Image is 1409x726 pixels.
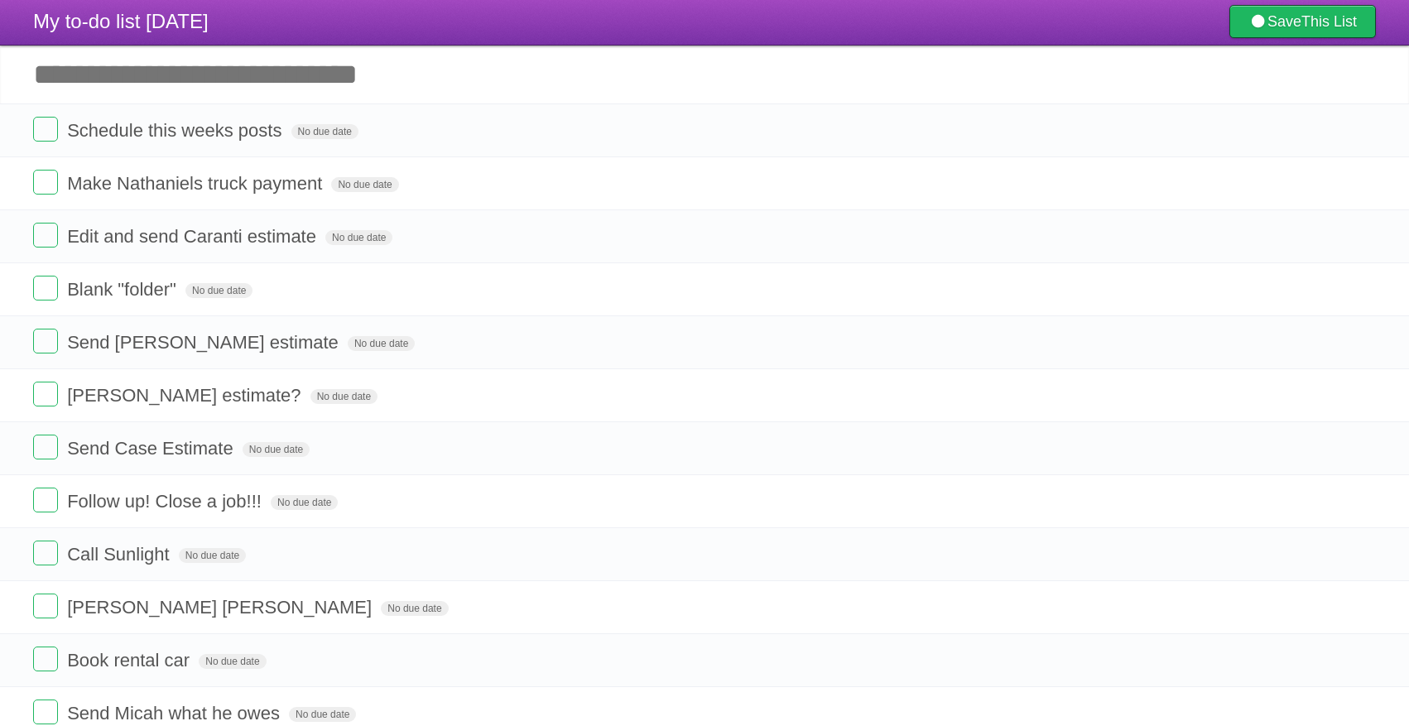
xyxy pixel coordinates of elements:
[291,124,358,139] span: No due date
[67,279,180,300] span: Blank "folder"
[67,173,326,194] span: Make Nathaniels truck payment
[33,594,58,618] label: Done
[67,544,174,565] span: Call Sunlight
[33,223,58,248] label: Done
[199,654,266,669] span: No due date
[348,336,415,351] span: No due date
[33,700,58,724] label: Done
[271,495,338,510] span: No due date
[325,230,392,245] span: No due date
[33,382,58,406] label: Done
[33,541,58,565] label: Done
[331,177,398,192] span: No due date
[33,10,209,32] span: My to-do list [DATE]
[67,226,320,247] span: Edit and send Caranti estimate
[67,650,194,671] span: Book rental car
[179,548,246,563] span: No due date
[67,703,284,724] span: Send Micah what he owes
[33,435,58,459] label: Done
[67,120,286,141] span: Schedule this weeks posts
[310,389,377,404] span: No due date
[67,438,238,459] span: Send Case Estimate
[67,385,305,406] span: [PERSON_NAME] estimate?
[33,647,58,671] label: Done
[33,170,58,195] label: Done
[289,707,356,722] span: No due date
[185,283,252,298] span: No due date
[67,332,343,353] span: Send [PERSON_NAME] estimate
[243,442,310,457] span: No due date
[1229,5,1376,38] a: SaveThis List
[1301,13,1357,30] b: This List
[67,597,376,618] span: [PERSON_NAME] [PERSON_NAME]
[33,329,58,353] label: Done
[33,117,58,142] label: Done
[381,601,448,616] span: No due date
[33,488,58,512] label: Done
[33,276,58,300] label: Done
[67,491,266,512] span: Follow up! Close a job!!!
